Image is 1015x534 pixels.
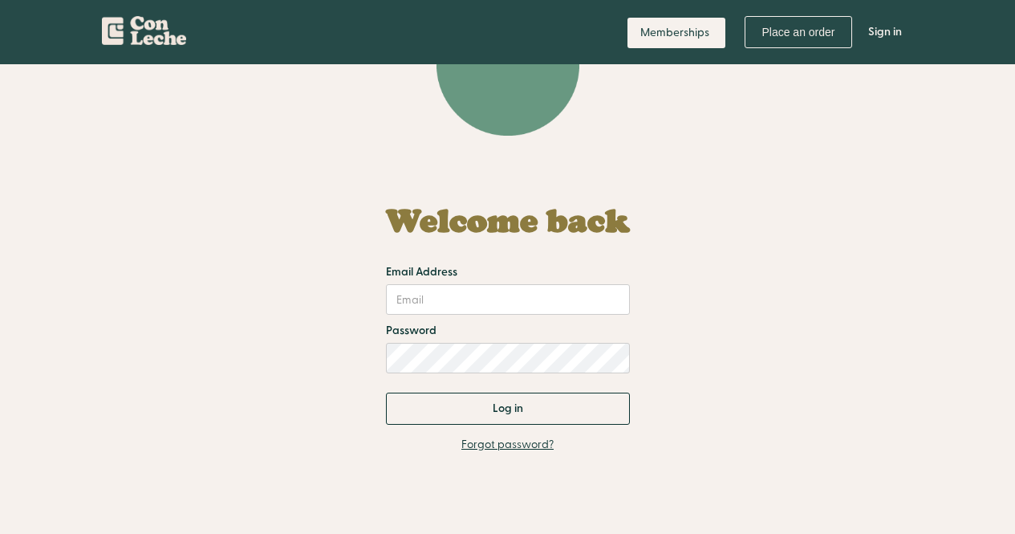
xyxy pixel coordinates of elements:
[386,187,630,425] form: Email Form
[386,393,630,425] input: Log in
[386,284,630,315] input: Email
[386,203,630,238] h1: Welcome back
[627,18,725,48] a: Memberships
[461,437,554,453] a: Forgot password?
[386,323,436,339] label: Password
[386,264,457,280] label: Email Address
[856,8,914,56] a: Sign in
[102,8,186,51] a: home
[745,16,851,48] a: Place an order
